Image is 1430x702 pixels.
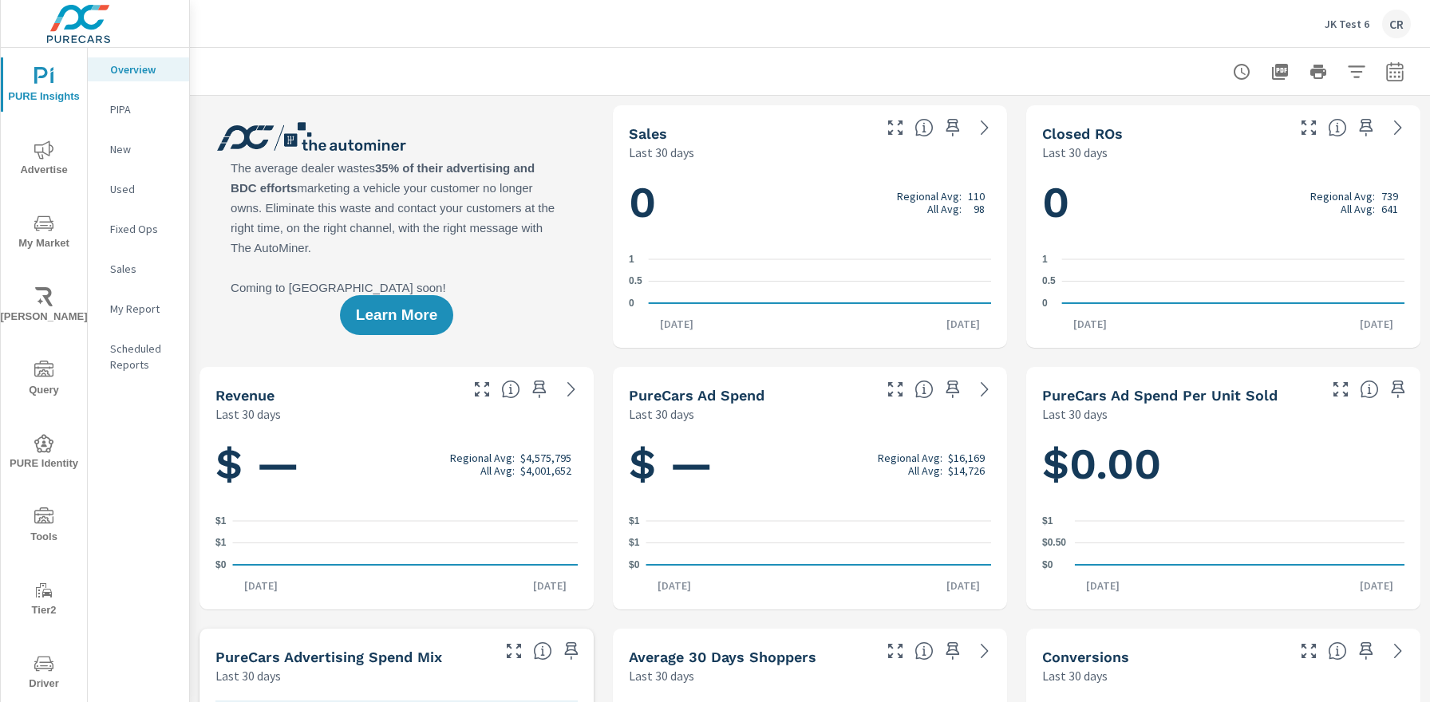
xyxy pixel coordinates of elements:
span: Total sales revenue over the selected date range. [Source: This data is sourced from the dealer’s... [501,380,520,399]
p: Overview [110,61,176,77]
span: PURE Insights [6,67,82,106]
div: Used [88,177,189,201]
a: See more details in report [972,638,997,664]
text: $1 [629,515,640,526]
p: Last 30 days [1042,404,1108,424]
button: Make Fullscreen [1296,638,1321,664]
text: $1 [215,538,227,549]
p: New [110,141,176,157]
span: Query [6,361,82,400]
p: Last 30 days [215,404,281,424]
text: 1 [1042,254,1048,265]
span: Advertise [6,140,82,179]
p: $16,169 [948,452,985,464]
a: See more details in report [1385,638,1411,664]
button: Learn More [340,295,453,335]
span: Average cost of advertising per each vehicle sold at the dealer over the selected date range. The... [1360,380,1379,399]
button: Apply Filters [1341,56,1373,88]
button: Select Date Range [1379,56,1411,88]
p: Sales [110,261,176,277]
h1: $0.00 [1042,437,1404,491]
p: $4,575,795 [520,452,571,464]
h5: PureCars Ad Spend Per Unit Sold [1042,387,1278,404]
p: Last 30 days [1042,666,1108,685]
p: [DATE] [935,578,991,594]
text: $0.50 [1042,538,1066,549]
div: Overview [88,57,189,81]
span: Learn More [356,308,437,322]
span: Save this to your personalized report [527,377,552,402]
span: A rolling 30 day total of daily Shoppers on the dealership website, averaged over the selected da... [914,641,934,661]
div: My Report [88,297,189,321]
p: $14,726 [948,464,985,477]
span: Save this to your personalized report [559,638,584,664]
p: My Report [110,301,176,317]
span: PURE Identity [6,434,82,473]
p: Regional Avg: [1310,190,1375,203]
h5: Conversions [1042,649,1129,665]
p: Scheduled Reports [110,341,176,373]
h5: Average 30 Days Shoppers [629,649,816,665]
p: Last 30 days [215,666,281,685]
p: [DATE] [646,578,702,594]
p: Last 30 days [629,404,694,424]
text: 0 [1042,298,1048,309]
p: [DATE] [1075,578,1131,594]
p: 739 [1381,190,1398,203]
text: 1 [629,254,634,265]
text: $0 [629,559,640,570]
span: Number of vehicles sold by the dealership over the selected date range. [Source: This data is sou... [914,118,934,137]
p: [DATE] [1349,316,1404,332]
a: See more details in report [1385,115,1411,140]
div: Sales [88,257,189,281]
p: All Avg: [908,464,942,477]
a: See more details in report [972,115,997,140]
span: The number of dealer-specified goals completed by a visitor. [Source: This data is provided by th... [1328,641,1347,661]
button: Make Fullscreen [883,377,908,402]
text: 0.5 [1042,276,1056,287]
span: Tools [6,507,82,546]
span: Driver [6,654,82,693]
span: Save this to your personalized report [940,638,966,664]
p: 641 [1381,203,1398,215]
button: Make Fullscreen [883,638,908,664]
button: Make Fullscreen [501,638,527,664]
text: 0.5 [629,276,642,287]
div: Fixed Ops [88,217,189,241]
p: All Avg: [927,203,962,215]
h5: PureCars Ad Spend [629,387,764,404]
p: Used [110,181,176,197]
text: 0 [629,298,634,309]
p: Fixed Ops [110,221,176,237]
span: Save this to your personalized report [1385,377,1411,402]
p: $4,001,652 [520,464,571,477]
p: Regional Avg: [897,190,962,203]
text: $0 [1042,559,1053,570]
p: Regional Avg: [878,452,942,464]
button: Print Report [1302,56,1334,88]
button: Make Fullscreen [1296,115,1321,140]
div: New [88,137,189,161]
a: See more details in report [559,377,584,402]
p: Last 30 days [1042,143,1108,162]
text: $1 [629,538,640,549]
p: JK Test 6 [1325,17,1369,31]
p: 110 [968,190,985,203]
span: Total cost of media for all PureCars channels for the selected dealership group over the selected... [914,380,934,399]
p: [DATE] [935,316,991,332]
a: See more details in report [972,377,997,402]
h5: Closed ROs [1042,125,1123,142]
span: This table looks at how you compare to the amount of budget you spend per channel as opposed to y... [533,641,552,661]
p: [DATE] [522,578,578,594]
span: Number of Repair Orders Closed by the selected dealership group over the selected time range. [So... [1328,118,1347,137]
p: Last 30 days [629,143,694,162]
button: Make Fullscreen [1328,377,1353,402]
span: My Market [6,214,82,253]
p: PIPA [110,101,176,117]
text: $1 [1042,515,1053,526]
p: [DATE] [1349,578,1404,594]
span: Save this to your personalized report [1353,638,1379,664]
button: Make Fullscreen [883,115,908,140]
h5: PureCars Advertising Spend Mix [215,649,442,665]
span: Save this to your personalized report [1353,115,1379,140]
